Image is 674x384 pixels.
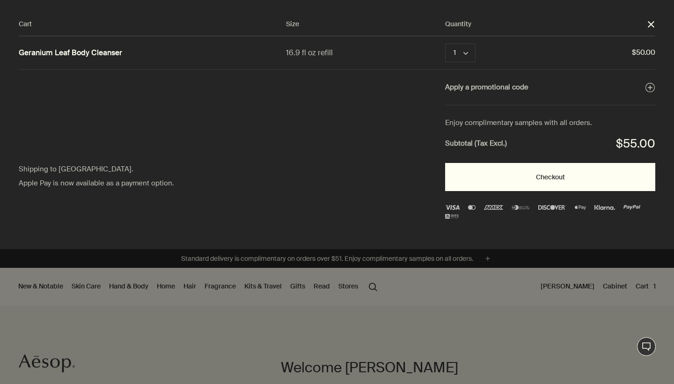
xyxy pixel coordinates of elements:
[19,177,210,190] div: Apple Pay is now available as a payment option.
[623,205,640,210] img: PayPal Logo
[19,19,286,30] div: Cart
[286,19,445,30] div: Size
[445,214,458,219] img: alipay-logo
[445,81,655,94] button: Apply a promotional code
[538,205,566,210] img: discover-3
[594,205,615,210] img: klarna (1)
[512,205,530,210] img: diners-club-international-2
[445,117,655,129] div: Enjoy complimentary samples with all orders.
[647,20,655,29] button: Close
[575,205,586,210] img: Apple Pay
[515,47,655,59] span: $50.00
[484,205,503,210] img: Amex Logo
[616,134,655,154] div: $55.00
[19,48,122,58] a: Geranium Leaf Body Cleanser
[637,337,656,356] button: Live Assistance
[445,163,655,191] button: Checkout
[468,205,476,210] img: Mastercard Logo
[445,44,476,62] button: Quantity 1
[19,163,210,176] div: Shipping to [GEOGRAPHIC_DATA].
[445,205,460,210] img: Visa Logo
[445,19,647,30] div: Quantity
[286,46,445,59] div: 16.9 fl oz refill
[445,138,507,150] strong: Subtotal (Tax Excl.)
